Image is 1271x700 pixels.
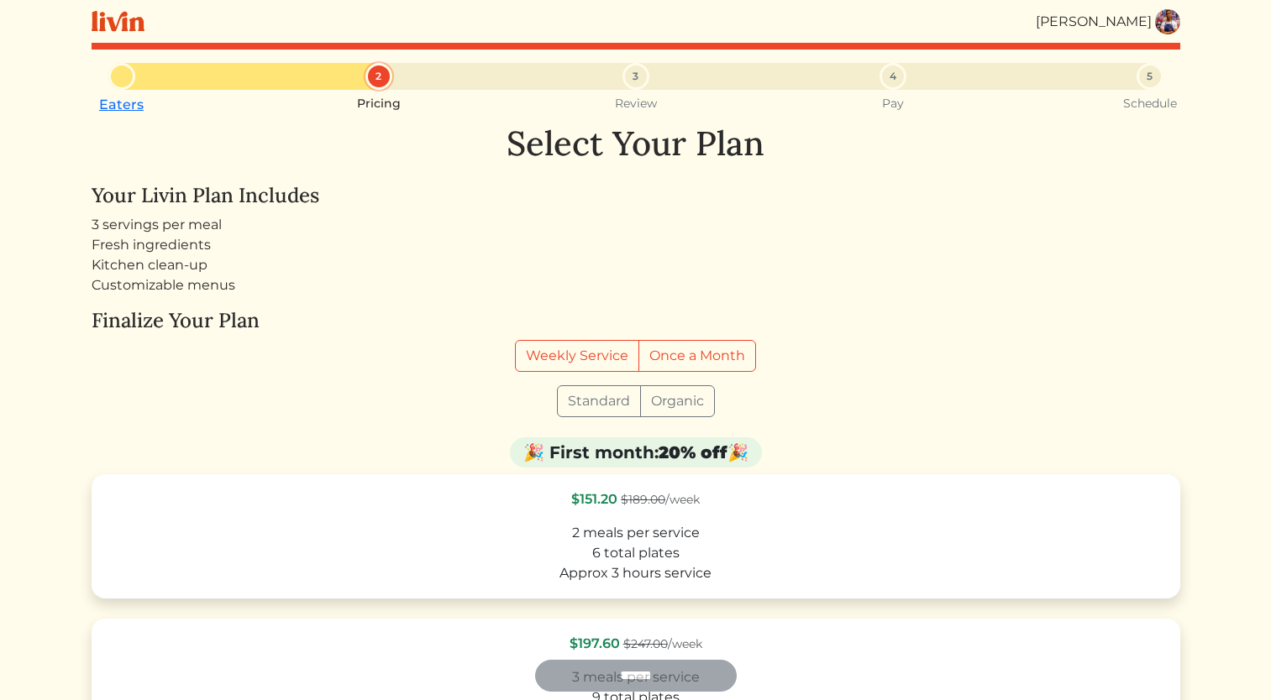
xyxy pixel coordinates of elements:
div: Billing frequency [515,340,756,372]
h1: Select Your Plan [92,123,1180,164]
s: $247.00 [623,636,668,651]
a: Eaters [99,97,144,112]
span: 3 [633,69,638,84]
strong: 20% off [659,442,727,462]
small: Pricing [357,97,401,111]
div: Approx 3 hours service [107,563,1165,583]
span: $151.20 [571,491,617,507]
h4: Finalize Your Plan [92,309,1180,333]
label: Once a Month [638,340,756,372]
li: Kitchen clean-up [92,255,1180,275]
li: Fresh ingredients [92,235,1180,255]
span: 4 [890,69,896,84]
s: $189.00 [621,492,665,507]
label: Weekly Service [515,340,639,372]
label: Organic [640,385,715,417]
small: Pay [882,97,904,111]
img: livin-logo-a0d97d1a881af30f6274990eb6222085a2533c92bbd1e4f22c21b4f0d0e3210c.svg [92,11,144,32]
label: Standard [557,385,641,417]
div: 2 meals per service [107,523,1165,543]
h4: Your Livin Plan Includes [92,184,1180,208]
span: $197.60 [570,635,620,651]
li: 3 servings per meal [92,215,1180,235]
span: /week [621,492,700,507]
span: /week [623,636,702,651]
span: 2 [376,69,381,84]
div: Grocery type [557,385,715,417]
div: [PERSON_NAME] [1036,12,1152,32]
li: Customizable menus [92,275,1180,295]
small: Schedule [1123,97,1177,111]
div: 6 total plates [107,543,1165,563]
small: Review [615,97,657,111]
img: a09e5bf7981c309b4c08df4bb44c4a4f [1155,9,1180,34]
span: 5 [1147,69,1153,84]
div: 🎉 First month: 🎉 [510,437,762,468]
